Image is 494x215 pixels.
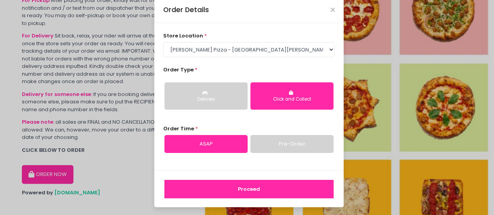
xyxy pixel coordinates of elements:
[250,82,333,110] button: Click and Collect
[164,82,248,110] button: Delivery
[331,8,335,12] button: Close
[164,180,333,199] button: Proceed
[250,135,333,153] a: Pre-Order
[163,5,209,15] div: Order Details
[170,96,242,103] div: Delivery
[163,32,203,39] span: store location
[163,66,194,73] span: Order Type
[256,96,328,103] div: Click and Collect
[164,135,248,153] a: ASAP
[163,125,194,132] span: Order Time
